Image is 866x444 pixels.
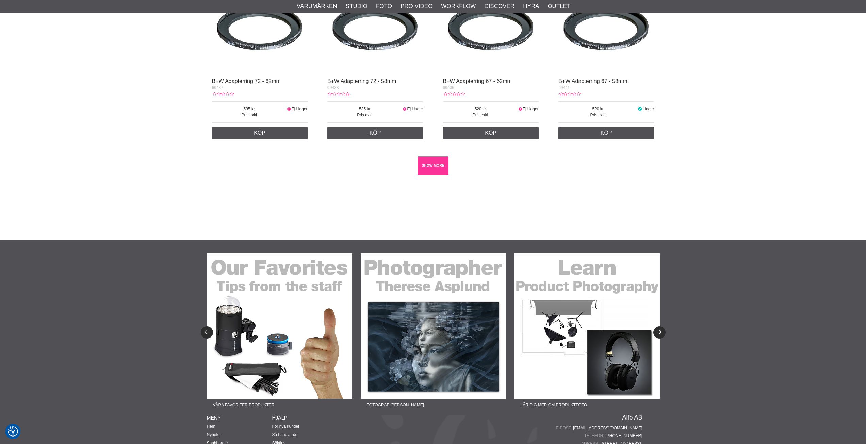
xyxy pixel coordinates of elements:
[643,106,654,111] span: I lager
[212,106,287,112] span: 535
[207,432,221,437] a: Nyheter
[548,2,570,11] a: Outlet
[484,2,514,11] a: Discover
[207,253,352,399] img: Annons:22-05F banner-sidfot-favorites.jpg
[272,424,300,429] a: För nya kunder
[327,85,339,90] span: 69438
[418,156,448,175] a: SHOW MORE
[443,112,518,118] span: Pris exkl
[212,112,287,118] span: Pris exkl
[272,432,298,437] a: Så handlar du
[573,425,642,431] a: [EMAIL_ADDRESS][DOMAIN_NAME]
[327,112,402,118] span: Pris exkl
[327,78,396,84] a: B+W Adapterring 72 - 58mm
[327,127,423,139] a: Köp
[443,78,512,84] a: B+W Adapterring 67 - 62mm
[8,426,18,437] img: Revisit consent button
[443,106,518,112] span: 520
[637,106,643,111] i: I lager
[558,112,637,118] span: Pris exkl
[407,106,423,111] span: Ej i lager
[441,2,476,11] a: Workflow
[518,106,523,111] i: Ej i lager
[297,2,337,11] a: Varumärken
[622,414,642,421] a: Aifo AB
[361,399,430,411] span: Fotograf [PERSON_NAME]
[361,253,506,399] img: Annons:22-06F banner-sidfot-therese.jpg
[514,253,660,411] a: Annons:22-07F banner-sidfot-learn-product.jpgLär dig mer om produktfoto
[287,106,292,111] i: Ej i lager
[292,106,308,111] span: Ej i lager
[207,253,352,411] a: Annons:22-05F banner-sidfot-favorites.jpgVåra favoriter produkter
[443,91,465,97] div: Kundbetyg: 0
[207,414,272,421] h4: Meny
[556,425,573,431] span: E-post:
[212,91,234,97] div: Kundbetyg: 0
[514,253,660,399] img: Annons:22-07F banner-sidfot-learn-product.jpg
[584,433,606,439] span: Telefon:
[605,433,642,439] a: [PHONE_NUMBER]
[558,127,654,139] a: Köp
[212,85,223,90] span: 69437
[207,399,281,411] span: Våra favoriter produkter
[653,326,666,339] button: Next
[514,399,593,411] span: Lär dig mer om produktfoto
[272,414,338,421] h4: Hjälp
[558,91,580,97] div: Kundbetyg: 0
[523,106,539,111] span: Ej i lager
[443,85,454,90] span: 69439
[8,425,18,438] button: Samtyckesinställningar
[402,106,407,111] i: Ej i lager
[327,91,349,97] div: Kundbetyg: 0
[361,253,506,411] a: Annons:22-06F banner-sidfot-therese.jpgFotograf [PERSON_NAME]
[207,424,215,429] a: Hem
[201,326,213,339] button: Previous
[443,127,539,139] a: Köp
[558,85,570,90] span: 69441
[523,2,539,11] a: Hyra
[327,106,402,112] span: 535
[401,2,432,11] a: Pro Video
[346,2,367,11] a: Studio
[212,78,281,84] a: B+W Adapterring 72 - 62mm
[376,2,392,11] a: Foto
[558,78,627,84] a: B+W Adapterring 67 - 58mm
[558,106,637,112] span: 520
[212,127,308,139] a: Köp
